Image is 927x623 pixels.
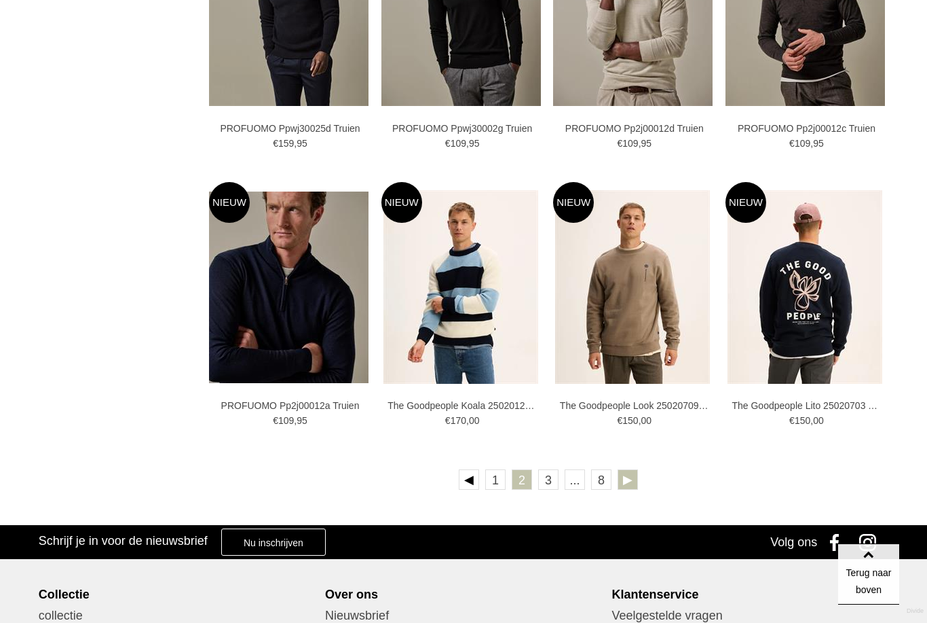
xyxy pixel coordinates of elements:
[617,138,622,149] span: €
[639,415,641,426] span: ,
[854,525,888,559] a: Instagram
[469,415,480,426] span: 00
[795,138,810,149] span: 109
[555,190,710,384] img: The Goodpeople Look 25020709 Truien
[512,469,532,490] a: 2
[294,138,297,149] span: ,
[727,190,882,384] img: The Goodpeople Lito 25020703 Truien
[732,399,881,412] a: The Goodpeople Lito 25020703 Truien
[641,415,652,426] span: 00
[538,469,559,490] a: 3
[789,415,795,426] span: €
[612,587,889,602] div: Klantenservice
[466,415,469,426] span: ,
[39,533,208,548] h3: Schrijf je in voor de nieuwsbrief
[278,138,294,149] span: 159
[560,399,709,412] a: The Goodpeople Look 25020709 Truien
[216,399,365,412] a: PROFUOMO Pp2j00012a Truien
[387,399,537,412] a: The Goodpeople Koala 25020124 Truien
[294,415,297,426] span: ,
[221,529,326,556] a: Nu inschrijven
[451,138,466,149] span: 109
[565,469,585,490] span: ...
[387,122,537,135] a: PROFUOMO Ppwj30002g Truien
[278,415,294,426] span: 109
[273,138,278,149] span: €
[297,415,307,426] span: 95
[789,138,795,149] span: €
[466,138,469,149] span: ,
[907,603,924,620] a: Divide
[641,138,652,149] span: 95
[622,415,638,426] span: 150
[810,138,813,149] span: ,
[639,138,641,149] span: ,
[770,525,817,559] div: Volg ons
[622,138,638,149] span: 109
[209,192,368,383] img: PROFUOMO Pp2j00012a Truien
[445,138,451,149] span: €
[469,138,480,149] span: 95
[560,122,709,135] a: PROFUOMO Pp2j00012d Truien
[813,415,824,426] span: 00
[838,544,899,605] a: Terug naar boven
[297,138,307,149] span: 95
[795,415,810,426] span: 150
[445,415,451,426] span: €
[732,122,881,135] a: PROFUOMO Pp2j00012c Truien
[216,122,365,135] a: PROFUOMO Ppwj30025d Truien
[451,415,466,426] span: 170
[325,587,602,602] div: Over ons
[591,469,611,490] a: 8
[820,525,854,559] a: Facebook
[485,469,506,490] a: 1
[273,415,278,426] span: €
[810,415,813,426] span: ,
[383,190,538,384] img: The Goodpeople Koala 25020124 Truien
[617,415,622,426] span: €
[813,138,824,149] span: 95
[39,587,316,602] div: Collectie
